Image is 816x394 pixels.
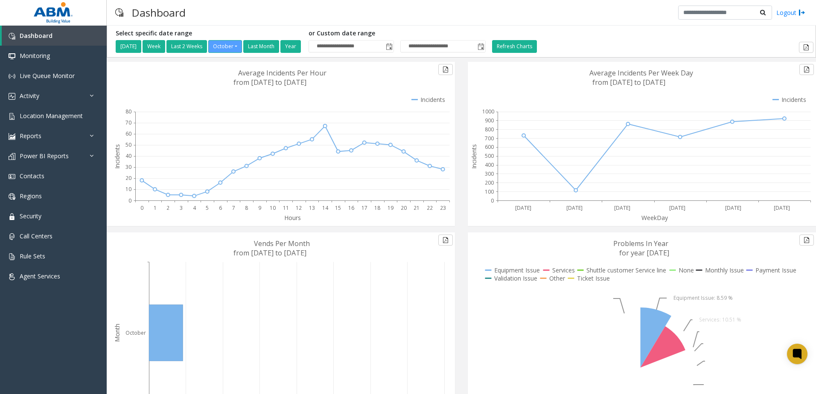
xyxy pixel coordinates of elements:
text: 9 [258,204,261,211]
button: Week [143,40,165,53]
text: 700 [485,135,494,142]
text: 3 [180,204,183,211]
text: Equipment Issue: 8.59 % [673,294,733,301]
text: 2 [166,204,169,211]
text: Average Incidents Per Hour [238,68,326,78]
img: 'icon' [9,93,15,100]
text: 40 [125,152,131,159]
img: 'icon' [9,173,15,180]
span: Call Centers [20,232,52,240]
text: [DATE] [614,204,630,211]
button: Export to pdf [799,64,814,75]
text: 4 [193,204,196,211]
text: 13 [309,204,315,211]
text: 22 [427,204,433,211]
button: Last 2 Weeks [166,40,207,53]
text: 50 [125,141,131,148]
text: 18 [374,204,380,211]
text: 100 [485,188,494,195]
text: 12 [296,204,302,211]
text: for year [DATE] [619,248,669,258]
text: 17 [361,204,367,211]
text: 300 [485,170,494,177]
text: 800 [485,126,494,133]
text: 0 [128,197,131,204]
text: [DATE] [725,204,741,211]
span: Toggle popup [384,41,393,52]
text: Incidents [470,144,478,169]
span: Security [20,212,41,220]
text: 21 [414,204,420,211]
span: Dashboard [20,32,52,40]
text: 14 [322,204,329,211]
text: 1 [154,204,157,211]
text: 1000 [482,108,494,115]
h3: Dashboard [128,2,190,23]
img: 'icon' [9,73,15,80]
a: Logout [776,8,805,17]
span: Toggle popup [476,41,485,52]
button: Export to pdf [438,235,453,246]
text: from [DATE] to [DATE] [592,78,665,87]
text: Month [113,324,121,342]
text: 500 [485,152,494,159]
text: [DATE] [566,204,583,211]
text: 10 [125,185,131,193]
img: 'icon' [9,193,15,200]
img: 'icon' [9,153,15,160]
text: [DATE] [774,204,790,211]
button: Export to pdf [799,235,814,246]
text: Vends Per Month [254,239,310,248]
span: Monitoring [20,52,50,60]
text: 400 [485,161,494,168]
span: Live Queue Monitor [20,72,75,80]
span: Power BI Reports [20,152,69,160]
button: Year [280,40,301,53]
text: [DATE] [669,204,685,211]
text: from [DATE] to [DATE] [233,78,306,87]
span: Rule Sets [20,252,45,260]
text: [DATE] [515,204,531,211]
h5: Select specific date range [116,30,302,37]
text: 20 [125,174,131,182]
text: 20 [401,204,407,211]
button: Export to pdf [438,64,453,75]
text: 60 [125,130,131,137]
img: pageIcon [115,2,123,23]
text: 8 [245,204,248,211]
span: Activity [20,92,39,100]
text: 23 [440,204,446,211]
text: 0 [140,204,143,211]
button: October [208,40,242,53]
text: 80 [125,108,131,115]
span: Agent Services [20,272,60,280]
text: 5 [206,204,209,211]
text: 70 [125,119,131,126]
a: Dashboard [2,26,107,46]
img: 'icon' [9,233,15,240]
img: 'icon' [9,213,15,220]
text: 200 [485,179,494,186]
text: from [DATE] to [DATE] [233,248,306,258]
text: 11 [283,204,289,211]
img: logout [799,8,805,17]
img: 'icon' [9,273,15,280]
span: Location Management [20,112,83,120]
img: 'icon' [9,113,15,120]
span: Regions [20,192,42,200]
text: Incidents [113,144,121,169]
button: Last Month [243,40,279,53]
text: 30 [125,163,131,171]
text: 900 [485,117,494,124]
text: Hours [284,214,301,222]
text: 16 [348,204,354,211]
text: 6 [219,204,222,211]
text: Average Incidents Per Week Day [589,68,693,78]
text: 15 [335,204,341,211]
span: Reports [20,132,41,140]
img: 'icon' [9,133,15,140]
button: Refresh Charts [492,40,537,53]
text: WeekDay [641,214,668,222]
img: 'icon' [9,33,15,40]
button: [DATE] [116,40,141,53]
